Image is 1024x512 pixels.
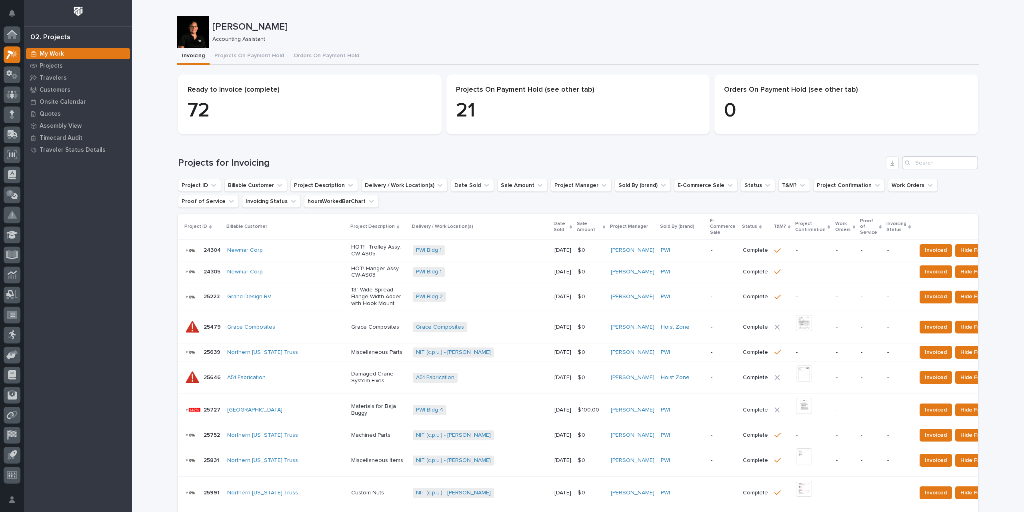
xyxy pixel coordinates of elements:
[920,371,952,384] button: Invoiced
[887,324,910,331] p: -
[955,244,1003,257] button: Hide From List
[778,179,810,192] button: T&M?
[24,108,132,120] a: Quotes
[212,21,976,33] p: [PERSON_NAME]
[861,457,881,464] p: -
[204,267,222,275] p: 24305
[578,245,587,254] p: $ 0
[40,147,106,154] p: Traveler Status Details
[836,269,854,275] p: -
[554,219,568,234] p: Date Sold
[796,432,829,439] p: -
[578,322,587,331] p: $ 0
[796,269,829,275] p: -
[925,245,947,255] span: Invoiced
[178,394,1016,426] tr: 2572725727 [GEOGRAPHIC_DATA] Materials for Baja BuggyPWI Bldg 4 [DATE]$ 100.00$ 100.00 [PERSON_NA...
[611,374,654,381] a: [PERSON_NAME]
[861,407,881,414] p: -
[24,60,132,72] a: Projects
[711,349,736,356] p: -
[955,486,1003,499] button: Hide From List
[578,430,587,439] p: $ 0
[611,432,654,439] a: [PERSON_NAME]
[960,322,998,332] span: Hide From List
[577,219,601,234] p: Sale Amount
[40,110,61,118] p: Quotes
[351,349,406,356] p: Miscellaneous Parts
[724,86,968,94] p: Orders On Payment Hold (see other tab)
[188,99,432,123] p: 72
[204,292,221,300] p: 25223
[920,244,952,257] button: Invoiced
[796,293,829,300] p: -
[554,432,571,439] p: [DATE]
[178,477,1016,509] tr: 2599125991 Northern [US_STATE] Truss Custom NutsNIT (c.p.u.) - [PERSON_NAME] [DATE]$ 0$ 0 [PERSON...
[887,490,910,496] p: -
[188,86,432,94] p: Ready to Invoice (complete)
[178,283,1016,311] tr: 2522325223 Grand Design RV 13" Wide Spread Flange Width Adder with Hook MountPWI Bldg 2 [DATE]$ 0...
[227,293,271,300] a: Grand Design RV
[661,432,670,439] a: PWI
[178,240,1016,261] tr: 2430424304 Newmar Corp HOT!! Trolley Assy. CW-AS05PWI Bldg 1 [DATE]$ 0$ 0 [PERSON_NAME] PWI -Comp...
[24,48,132,60] a: My Work
[416,457,491,464] a: NIT (c.p.u.) - [PERSON_NAME]
[743,324,768,331] p: Complete
[451,179,494,192] button: Date Sold
[554,269,571,275] p: [DATE]
[416,374,454,381] a: A51 Fabrication
[925,456,947,465] span: Invoiced
[227,407,282,414] a: [GEOGRAPHIC_DATA]
[887,457,910,464] p: -
[920,429,952,442] button: Invoiced
[416,349,491,356] a: NIT (c.p.u.) - [PERSON_NAME]
[710,217,737,237] p: E-Commerce Sale
[661,407,670,414] a: PWI
[861,490,881,496] p: -
[861,349,881,356] p: -
[416,432,491,439] a: NIT (c.p.u.) - [PERSON_NAME]
[711,407,736,414] p: -
[204,488,221,496] p: 25991
[178,261,1016,283] tr: 2430524305 Newmar Corp HOT! Hanger Assy. CW-AS03PWI Bldg 1 [DATE]$ 0$ 0 [PERSON_NAME] PWI -Comple...
[711,269,736,275] p: -
[24,72,132,84] a: Travelers
[227,490,298,496] a: Northern [US_STATE] Truss
[611,293,654,300] a: [PERSON_NAME]
[204,373,222,381] p: 25646
[960,245,998,255] span: Hide From List
[887,293,910,300] p: -
[960,456,998,465] span: Hide From List
[835,219,851,234] p: Work Orders
[416,490,491,496] a: NIT (c.p.u.) - [PERSON_NAME]
[660,222,694,231] p: Sold By (brand)
[416,247,442,254] a: PWI Bldg 1
[661,374,690,381] a: Hoist Zone
[661,324,690,331] a: Hoist Zone
[888,179,938,192] button: Work Orders
[611,457,654,464] a: [PERSON_NAME]
[212,36,973,43] p: Accounting Assistant
[796,247,829,254] p: -
[416,324,464,331] a: Grace Composites
[920,321,952,333] button: Invoiced
[925,292,947,301] span: Invoiced
[40,74,67,82] p: Travelers
[861,293,881,300] p: -
[24,120,132,132] a: Assembly View
[416,407,443,414] a: PWI Bldg 4
[611,324,654,331] a: [PERSON_NAME]
[743,293,768,300] p: Complete
[960,430,998,440] span: Hide From List
[24,96,132,108] a: Onsite Calendar
[204,322,222,331] p: 25479
[661,269,670,275] a: PWI
[227,374,266,381] a: A51 Fabrication
[836,247,854,254] p: -
[361,179,448,192] button: Delivery / Work Location(s)
[925,347,947,357] span: Invoiced
[416,293,443,300] a: PWI Bldg 2
[578,292,587,300] p: $ 0
[554,293,571,300] p: [DATE]
[4,5,20,22] button: Notifications
[920,291,952,303] button: Invoiced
